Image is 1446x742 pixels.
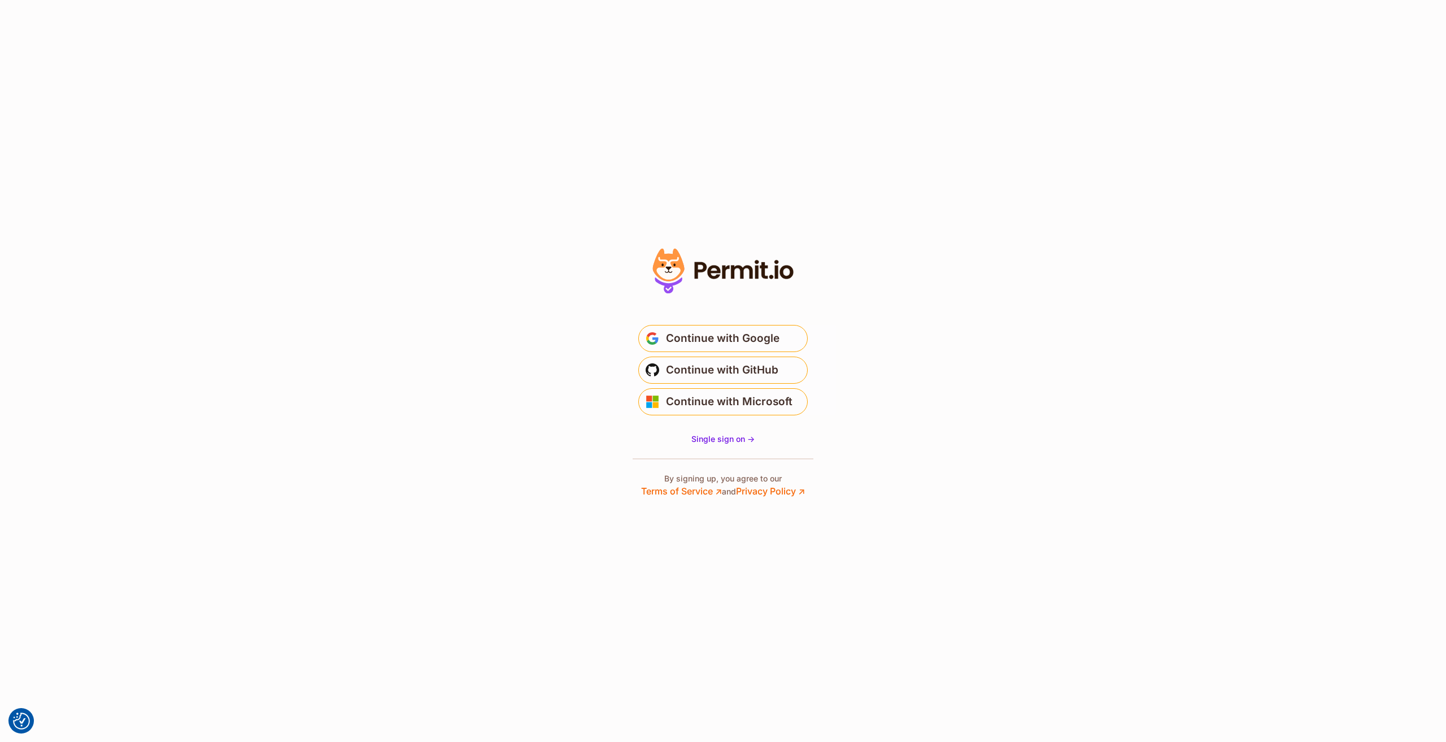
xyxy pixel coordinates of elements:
[638,388,808,415] button: Continue with Microsoft
[666,393,792,411] span: Continue with Microsoft
[641,473,805,498] p: By signing up, you agree to our and
[736,485,805,497] a: Privacy Policy ↗
[13,713,30,730] button: Consent Preferences
[691,433,755,445] a: Single sign on ->
[641,485,722,497] a: Terms of Service ↗
[638,325,808,352] button: Continue with Google
[638,357,808,384] button: Continue with GitHub
[666,329,779,348] span: Continue with Google
[666,361,778,379] span: Continue with GitHub
[691,434,755,444] span: Single sign on ->
[13,713,30,730] img: Revisit consent button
